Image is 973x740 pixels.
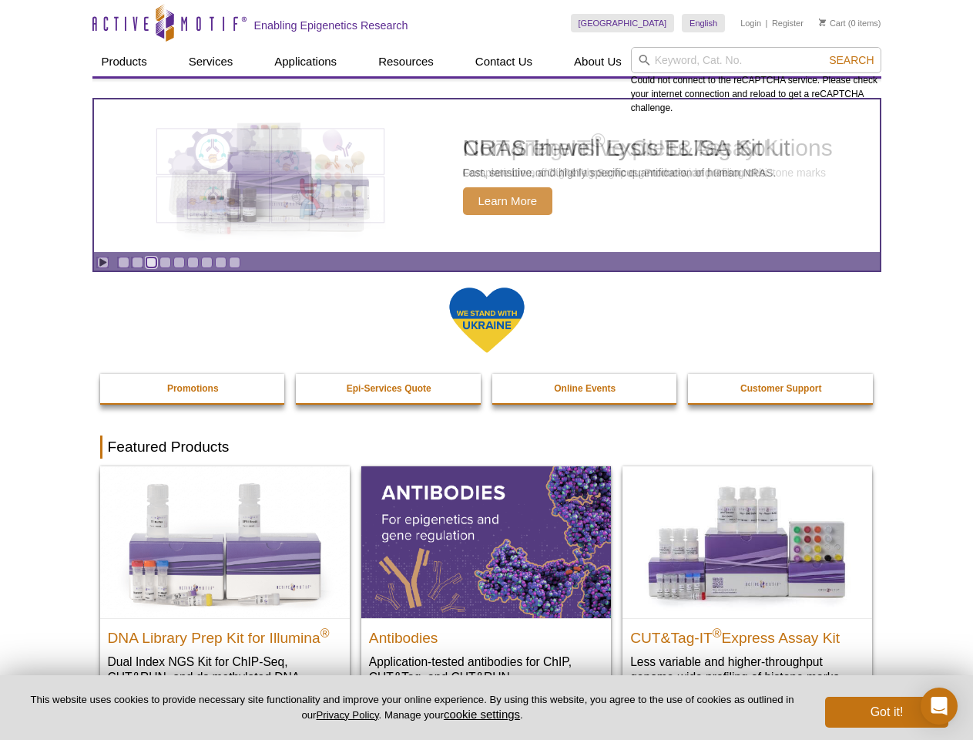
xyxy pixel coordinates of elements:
[369,47,443,76] a: Resources
[766,14,768,32] li: |
[97,257,109,268] a: Toggle autoplay
[622,466,872,700] a: CUT&Tag-IT® Express Assay Kit CUT&Tag-IT®Express Assay Kit Less variable and higher-throughput ge...
[254,18,408,32] h2: Enabling Epigenetics Research
[554,383,616,394] strong: Online Events
[316,709,378,721] a: Privacy Policy
[100,466,350,715] a: DNA Library Prep Kit for Illumina DNA Library Prep Kit for Illumina® Dual Index NGS Kit for ChIP-...
[229,257,240,268] a: Go to slide 9
[921,688,958,725] div: Open Intercom Messenger
[688,374,874,403] a: Customer Support
[571,14,675,32] a: [GEOGRAPHIC_DATA]
[347,383,431,394] strong: Epi-Services Quote
[829,54,874,66] span: Search
[622,466,872,617] img: CUT&Tag-IT® Express Assay Kit
[100,374,287,403] a: Promotions
[296,374,482,403] a: Epi-Services Quote
[361,466,611,700] a: All Antibodies Antibodies Application-tested antibodies for ChIP, CUT&Tag, and CUT&RUN.
[740,383,821,394] strong: Customer Support
[819,18,846,29] a: Cart
[320,626,330,639] sup: ®
[565,47,631,76] a: About Us
[444,708,520,721] button: cookie settings
[215,257,226,268] a: Go to slide 8
[682,14,725,32] a: English
[631,47,881,115] div: Could not connect to the reCAPTCHA service. Please check your internet connection and reload to g...
[369,654,603,685] p: Application-tested antibodies for ChIP, CUT&Tag, and CUT&RUN.
[132,257,143,268] a: Go to slide 2
[108,654,342,701] p: Dual Index NGS Kit for ChIP-Seq, CUT&RUN, and ds methylated DNA assays.
[772,18,804,29] a: Register
[492,374,679,403] a: Online Events
[187,257,199,268] a: Go to slide 6
[740,18,761,29] a: Login
[118,257,129,268] a: Go to slide 1
[159,257,171,268] a: Go to slide 4
[448,286,525,355] img: We Stand With Ukraine
[180,47,243,76] a: Services
[466,47,542,76] a: Contact Us
[100,466,350,617] img: DNA Library Prep Kit for Illumina
[369,623,603,646] h2: Antibodies
[146,257,157,268] a: Go to slide 3
[631,47,881,73] input: Keyword, Cat. No.
[201,257,213,268] a: Go to slide 7
[819,18,826,26] img: Your Cart
[819,14,881,32] li: (0 items)
[630,654,864,685] p: Less variable and higher-throughput genome-wide profiling of histone marks​.
[92,47,156,76] a: Products
[167,383,219,394] strong: Promotions
[25,693,800,722] p: This website uses cookies to provide necessary site functionality and improve your online experie...
[630,623,864,646] h2: CUT&Tag-IT Express Assay Kit
[824,53,878,67] button: Search
[265,47,346,76] a: Applications
[108,623,342,646] h2: DNA Library Prep Kit for Illumina
[825,697,948,728] button: Got it!
[361,466,611,617] img: All Antibodies
[713,626,722,639] sup: ®
[100,436,874,459] h2: Featured Products
[173,257,185,268] a: Go to slide 5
